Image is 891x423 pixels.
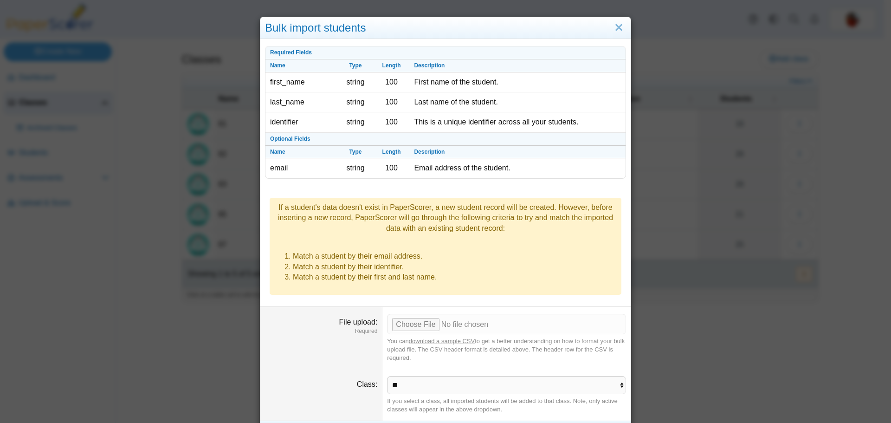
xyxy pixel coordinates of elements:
[293,272,617,282] li: Match a student by their first and last name.
[374,92,410,112] td: 100
[374,158,410,178] td: 100
[339,318,378,326] label: File upload
[337,59,374,72] th: Type
[409,92,626,112] td: Last name of the student.
[293,251,617,261] li: Match a student by their email address.
[265,327,377,335] dfn: Required
[265,146,337,159] th: Name
[265,92,337,112] td: last_name
[409,59,626,72] th: Description
[409,112,626,132] td: This is a unique identifier across all your students.
[374,72,410,92] td: 100
[409,338,475,345] a: download a sample CSV
[265,59,337,72] th: Name
[409,72,626,92] td: First name of the student.
[409,158,626,178] td: Email address of the student.
[337,158,374,178] td: string
[265,112,337,132] td: identifier
[293,262,617,272] li: Match a student by their identifier.
[337,72,374,92] td: string
[387,337,626,363] div: You can to get a better understanding on how to format your bulk upload file. The CSV header form...
[387,397,626,414] div: If you select a class, all imported students will be added to that class. Note, only active class...
[265,72,337,92] td: first_name
[374,59,410,72] th: Length
[337,146,374,159] th: Type
[612,20,626,36] a: Close
[409,146,626,159] th: Description
[265,133,626,146] th: Optional Fields
[265,158,337,178] td: email
[357,380,377,388] label: Class
[374,146,410,159] th: Length
[265,46,626,59] th: Required Fields
[337,92,374,112] td: string
[374,112,410,132] td: 100
[337,112,374,132] td: string
[274,202,617,234] div: If a student's data doesn't exist in PaperScorer, a new student record will be created. However, ...
[260,17,631,39] div: Bulk import students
